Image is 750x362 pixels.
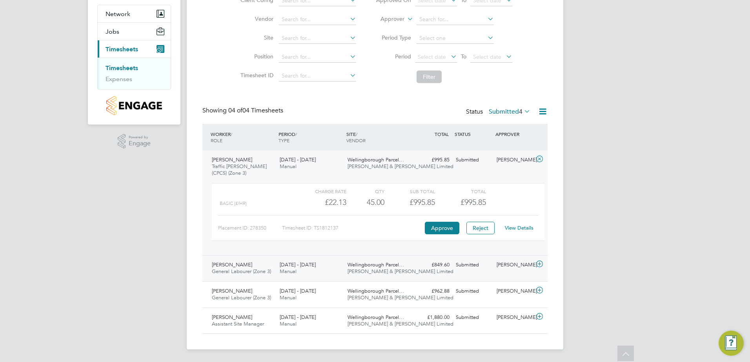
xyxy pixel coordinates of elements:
div: £995.85 [412,154,453,167]
span: / [295,131,297,137]
button: Approve [425,222,459,234]
a: Powered byEngage [118,134,151,149]
span: Wellingborough Parcel… [348,314,404,320]
span: Assistant Site Manager [212,320,264,327]
a: Timesheets [106,64,138,72]
span: Powered by [129,134,151,141]
span: 04 of [228,107,242,114]
span: Wellingborough Parcel… [348,261,404,268]
button: Reject [466,222,495,234]
span: [PERSON_NAME] & [PERSON_NAME] Limited [348,294,453,301]
img: countryside-properties-logo-retina.png [106,96,162,115]
span: TYPE [279,137,289,143]
button: Timesheets [98,40,171,58]
div: APPROVER [493,127,534,141]
div: PERIOD [277,127,344,147]
span: £995.85 [461,197,486,207]
label: Submitted [489,108,530,116]
div: Timesheet ID: TS1812137 [282,222,423,234]
div: Status [466,107,532,118]
span: [PERSON_NAME] [212,261,252,268]
input: Search for... [279,14,356,25]
a: Expenses [106,75,132,83]
span: 4 [519,108,522,116]
input: Search for... [417,14,494,25]
div: Submitted [453,259,493,271]
div: £1,880.00 [412,311,453,324]
label: Period [376,53,411,60]
span: [DATE] - [DATE] [280,261,316,268]
div: WORKER [209,127,277,147]
span: General Labourer (Zone 3) [212,294,271,301]
div: Charge rate [296,186,346,196]
span: / [356,131,357,137]
div: Sub Total [384,186,435,196]
div: £962.88 [412,285,453,298]
div: Showing [202,107,285,115]
div: Submitted [453,154,493,167]
label: Position [238,53,273,60]
a: View Details [505,224,533,231]
div: Placement ID: 278350 [218,222,282,234]
div: [PERSON_NAME] [493,259,534,271]
input: Search for... [279,52,356,63]
span: Wellingborough Parcel… [348,288,404,294]
label: Site [238,34,273,41]
label: Timesheet ID [238,72,273,79]
span: Manual [280,163,297,170]
span: TOTAL [435,131,449,137]
label: Vendor [238,15,273,22]
span: Manual [280,320,297,327]
div: Submitted [453,311,493,324]
button: Filter [417,71,442,83]
label: Approver [369,15,404,23]
span: Traffic [PERSON_NAME] (CPCS) (Zone 3) [212,163,267,176]
button: Network [98,5,171,22]
div: [PERSON_NAME] [493,154,534,167]
div: Timesheets [98,58,171,89]
button: Engage Resource Center [719,331,744,356]
span: To [459,51,469,62]
div: STATUS [453,127,493,141]
span: [PERSON_NAME] & [PERSON_NAME] Limited [348,163,453,170]
span: Basic (£/HR) [220,201,247,206]
div: SITE [344,127,412,147]
div: Total [435,186,486,196]
span: [PERSON_NAME] & [PERSON_NAME] Limited [348,320,453,327]
span: [PERSON_NAME] & [PERSON_NAME] Limited [348,268,453,275]
span: Wellingborough Parcel… [348,156,404,163]
span: Network [106,10,130,18]
div: £995.85 [384,196,435,209]
label: Period Type [376,34,411,41]
input: Select one [417,33,494,44]
input: Search for... [279,71,356,81]
span: Manual [280,268,297,275]
div: £22.13 [296,196,346,209]
div: Submitted [453,285,493,298]
a: Go to home page [97,96,171,115]
span: [PERSON_NAME] [212,156,252,163]
span: / [231,131,232,137]
input: Search for... [279,33,356,44]
span: VENDOR [346,137,366,143]
span: [PERSON_NAME] [212,288,252,294]
span: Engage [129,140,151,147]
span: [DATE] - [DATE] [280,288,316,294]
span: 04 Timesheets [228,107,283,114]
span: Manual [280,294,297,301]
span: Select date [473,53,501,60]
span: Select date [418,53,446,60]
div: 45.00 [346,196,384,209]
span: Jobs [106,28,119,35]
div: £849.60 [412,259,453,271]
span: [DATE] - [DATE] [280,156,316,163]
span: [PERSON_NAME] [212,314,252,320]
span: [DATE] - [DATE] [280,314,316,320]
span: ROLE [211,137,222,143]
div: QTY [346,186,384,196]
div: [PERSON_NAME] [493,285,534,298]
button: Jobs [98,23,171,40]
div: [PERSON_NAME] [493,311,534,324]
span: Timesheets [106,45,138,53]
span: General Labourer (Zone 3) [212,268,271,275]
